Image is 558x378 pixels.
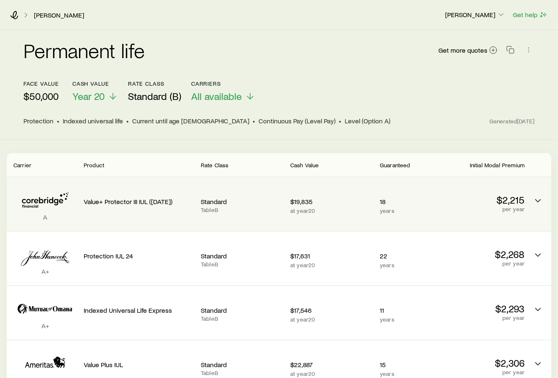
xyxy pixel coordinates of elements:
p: $2,306 [442,357,525,369]
p: 18 [380,197,435,206]
p: at year 20 [290,316,373,323]
p: A [13,213,77,221]
span: Protection [23,117,54,125]
p: $2,293 [442,303,525,314]
span: • [126,117,129,125]
p: Value+ Protector III IUL ([DATE]) [84,197,194,206]
span: All available [191,90,242,102]
p: Carriers [191,80,255,87]
p: $22,887 [290,360,373,369]
p: A+ [13,267,77,276]
span: Level (Option A) [345,117,390,125]
p: Standard [201,360,284,369]
span: • [57,117,59,125]
p: Standard [201,306,284,314]
p: years [380,370,435,377]
p: 22 [380,252,435,260]
p: Table B [201,315,284,322]
p: per year [442,314,525,321]
span: Rate Class [201,161,229,169]
p: years [380,316,435,323]
p: per year [442,369,525,375]
button: Cash ValueYear 20 [72,80,118,102]
p: at year 20 [290,207,373,214]
span: • [339,117,341,125]
span: Indexed universal life [63,117,123,125]
h2: Permanent life [23,40,145,60]
p: [PERSON_NAME] [445,10,505,19]
p: $2,215 [442,194,525,206]
p: $17,631 [290,252,373,260]
span: [DATE] [517,117,535,125]
p: Cash Value [72,80,118,87]
button: CarriersAll available [191,80,255,102]
p: years [380,262,435,268]
p: Value Plus IUL [84,360,194,369]
p: $19,835 [290,197,373,206]
button: Rate ClassStandard (B) [128,80,181,102]
p: Indexed Universal Life Express [84,306,194,314]
p: Protection IUL 24 [84,252,194,260]
p: $2,268 [442,248,525,260]
span: Standard (B) [128,90,181,102]
a: [PERSON_NAME] [33,11,84,19]
span: Year 20 [72,90,105,102]
span: Cash Value [290,161,319,169]
p: years [380,207,435,214]
button: Get help [512,10,548,20]
button: [PERSON_NAME] [445,10,506,20]
p: at year 20 [290,370,373,377]
p: A+ [13,322,77,330]
p: 11 [380,306,435,314]
p: Rate Class [128,80,181,87]
span: Guaranteed [380,161,410,169]
p: Standard [201,197,284,206]
p: Table B [201,370,284,376]
p: Table B [201,207,284,213]
span: Product [84,161,104,169]
p: face value [23,80,59,87]
span: Get more quotes [438,47,487,54]
span: Initial Modal Premium [470,161,525,169]
span: • [253,117,255,125]
p: per year [442,206,525,212]
span: Current until age [DEMOGRAPHIC_DATA] [132,117,249,125]
p: 15 [380,360,435,369]
span: Carrier [13,161,31,169]
p: Table B [201,261,284,268]
p: at year 20 [290,262,373,268]
a: Get more quotes [438,46,498,55]
span: Continuous Pay (Level Pay) [259,117,335,125]
p: $50,000 [23,90,59,102]
p: $17,546 [290,306,373,314]
p: Standard [201,252,284,260]
p: per year [442,260,525,267]
span: Generated [489,117,535,125]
